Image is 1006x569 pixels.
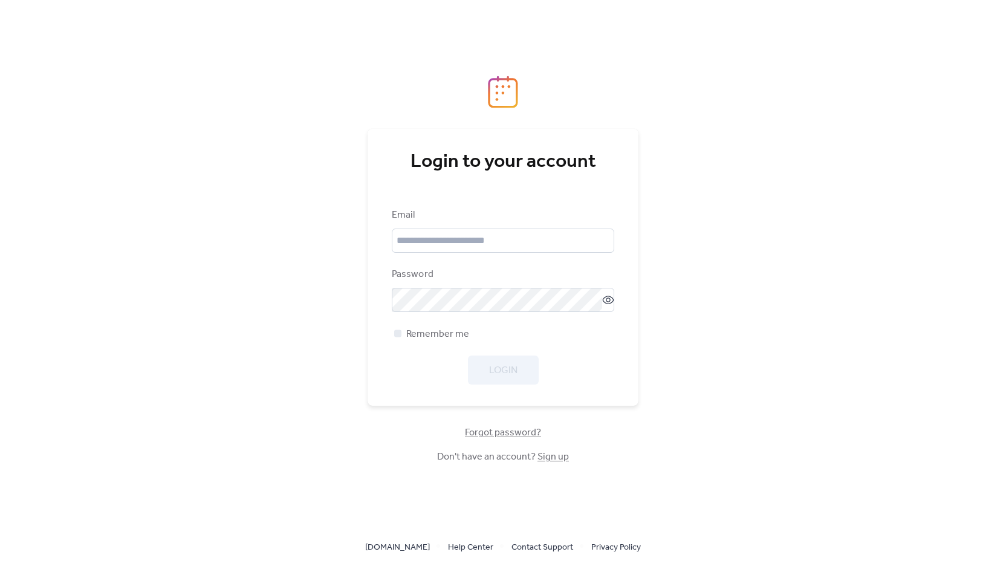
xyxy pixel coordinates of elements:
span: Help Center [448,541,493,555]
a: Help Center [448,539,493,554]
a: Sign up [537,447,569,466]
span: Remember me [406,327,469,342]
div: Password [392,267,612,282]
span: Forgot password? [465,426,541,440]
a: [DOMAIN_NAME] [365,539,430,554]
span: [DOMAIN_NAME] [365,541,430,555]
a: Privacy Policy [591,539,641,554]
span: Privacy Policy [591,541,641,555]
a: Contact Support [511,539,573,554]
img: logo [488,76,518,108]
div: Login to your account [392,150,614,174]
span: Contact Support [511,541,573,555]
div: Email [392,208,612,223]
span: Don't have an account? [437,450,569,464]
a: Forgot password? [465,429,541,436]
